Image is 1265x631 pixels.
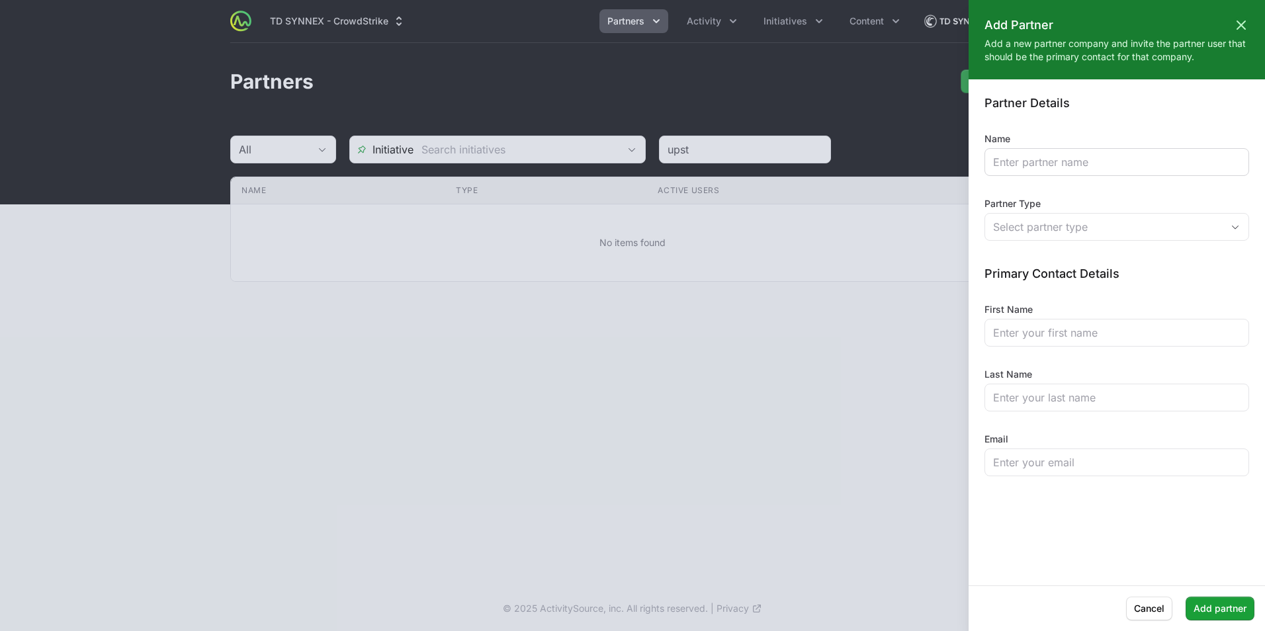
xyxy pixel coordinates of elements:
label: Partner Type [984,197,1249,210]
input: Enter partner name [993,154,1241,170]
h3: Partner Details [984,95,1249,111]
input: Enter your email [993,454,1241,470]
label: Email [984,433,1008,446]
label: Name [984,132,1010,146]
input: Enter your first name [993,325,1241,341]
span: Cancel [1134,601,1164,616]
button: Select partner type [985,214,1248,240]
input: Enter your last name [993,390,1241,405]
div: Select partner type [993,219,1222,235]
button: Cancel [1126,597,1172,620]
h2: Add Partner [984,16,1053,34]
p: Add a new partner company and invite the partner user that should be the primary contact for that... [984,37,1249,63]
label: Last Name [984,368,1032,381]
h3: Primary Contact Details [984,266,1249,282]
button: Add partner [1186,597,1254,620]
label: First Name [984,303,1033,316]
span: Add partner [1194,601,1246,616]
